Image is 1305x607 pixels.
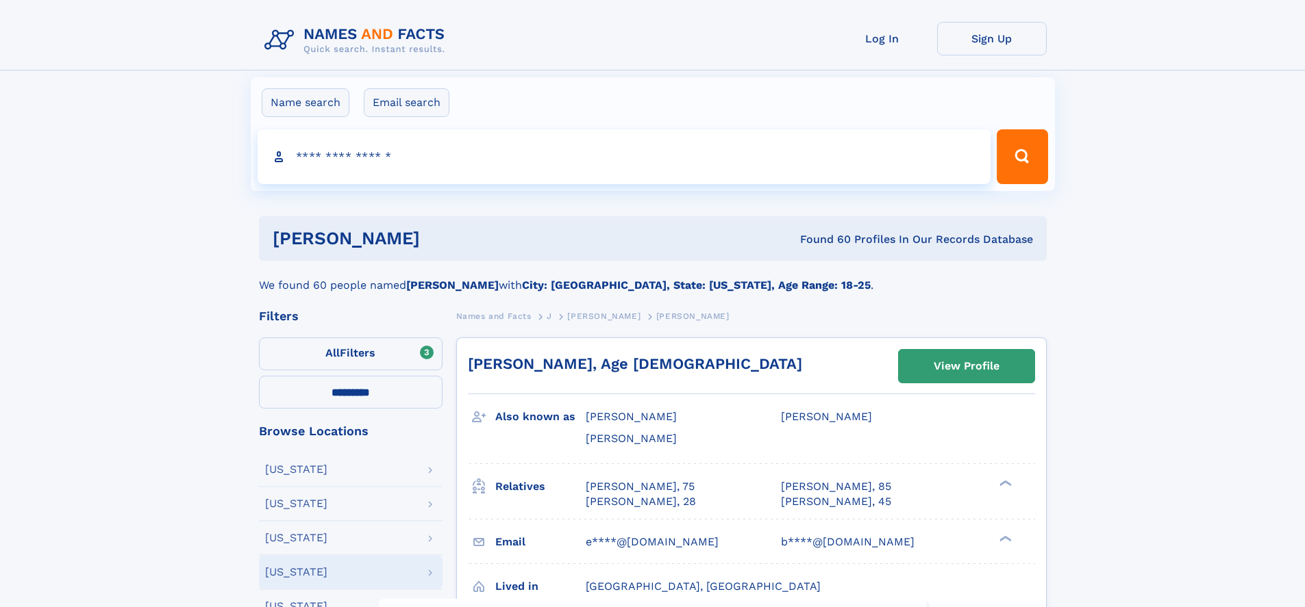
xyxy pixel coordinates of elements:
[259,425,443,437] div: Browse Locations
[468,355,802,372] a: [PERSON_NAME], Age [DEMOGRAPHIC_DATA]
[547,307,552,324] a: J
[586,432,677,445] span: [PERSON_NAME]
[586,479,695,494] a: [PERSON_NAME], 75
[258,129,991,184] input: search input
[406,279,499,292] b: [PERSON_NAME]
[996,534,1012,543] div: ❯
[522,279,871,292] b: City: [GEOGRAPHIC_DATA], State: [US_STATE], Age Range: 18-25
[610,232,1033,247] div: Found 60 Profiles In Our Records Database
[586,494,696,509] a: [PERSON_NAME], 28
[547,311,552,321] span: J
[265,498,327,509] div: [US_STATE]
[934,350,999,382] div: View Profile
[259,310,443,322] div: Filters
[259,337,443,370] label: Filters
[586,410,677,423] span: [PERSON_NAME]
[364,88,449,117] label: Email search
[456,307,532,324] a: Names and Facts
[495,405,586,428] h3: Also known as
[586,580,821,593] span: [GEOGRAPHIC_DATA], [GEOGRAPHIC_DATA]
[495,475,586,498] h3: Relatives
[937,22,1047,55] a: Sign Up
[259,22,456,59] img: Logo Names and Facts
[996,478,1012,487] div: ❯
[997,129,1047,184] button: Search Button
[265,567,327,578] div: [US_STATE]
[781,494,891,509] a: [PERSON_NAME], 45
[656,311,730,321] span: [PERSON_NAME]
[273,230,610,247] h1: [PERSON_NAME]
[265,532,327,543] div: [US_STATE]
[325,346,340,359] span: All
[495,575,586,598] h3: Lived in
[899,350,1034,383] a: View Profile
[495,530,586,554] h3: Email
[781,410,872,423] span: [PERSON_NAME]
[262,88,349,117] label: Name search
[265,464,327,475] div: [US_STATE]
[259,261,1047,294] div: We found 60 people named with .
[781,479,891,494] a: [PERSON_NAME], 85
[567,311,641,321] span: [PERSON_NAME]
[828,22,937,55] a: Log In
[567,307,641,324] a: [PERSON_NAME]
